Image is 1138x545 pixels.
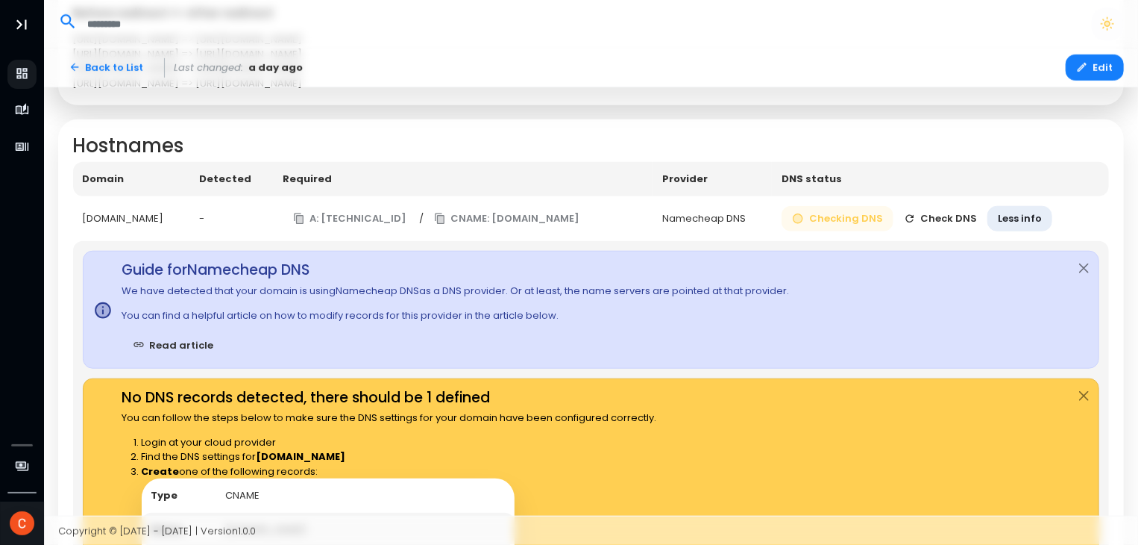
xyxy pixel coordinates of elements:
th: Domain [73,162,190,196]
button: Check DNS [893,206,988,232]
button: Toggle Aside [7,10,36,39]
button: Close [1069,252,1098,286]
a: Back to List [58,54,154,81]
h2: Hostnames [73,134,1110,158]
img: Avatar [10,511,34,536]
strong: Type [151,488,178,502]
div: Namecheap DNS [662,211,762,226]
h4: No DNS records detected, there should be 1 defined [122,389,657,406]
button: CNAME: [DOMAIN_NAME] [424,206,591,232]
th: DNS status [772,162,1109,196]
button: Edit [1066,54,1124,81]
li: Find the DNS settings for [142,449,657,464]
span: Last changed: [175,60,244,75]
li: Login at your cloud provider [142,435,657,450]
strong: Create [142,464,180,479]
button: A: [TECHNICAL_ID] [283,206,418,232]
button: Checking DNS [782,206,893,232]
th: Provider [653,162,772,196]
th: Required [273,162,653,196]
button: Close [1069,379,1098,414]
p: We have detected that your domain is using Namecheap DNS as a DNS provider. Or at least, the name... [122,284,790,299]
button: Less info [987,206,1052,232]
span: a day ago [248,60,303,75]
td: / [273,196,653,242]
span: Copyright © [DATE] - [DATE] | Version 1.0.0 [58,523,256,538]
div: [DOMAIN_NAME] [83,211,180,226]
td: CNAME [216,479,515,513]
p: You can follow the steps below to make sure the DNS settings for your domain have been configured... [122,411,657,426]
h4: Guide for Namecheap DNS [122,261,790,278]
a: Read article [122,332,224,358]
strong: [DOMAIN_NAME] [257,449,346,464]
td: - [189,196,272,242]
th: Detected [189,162,272,196]
p: You can find a helpful article on how to modify records for this provider in the article below. [122,308,790,323]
